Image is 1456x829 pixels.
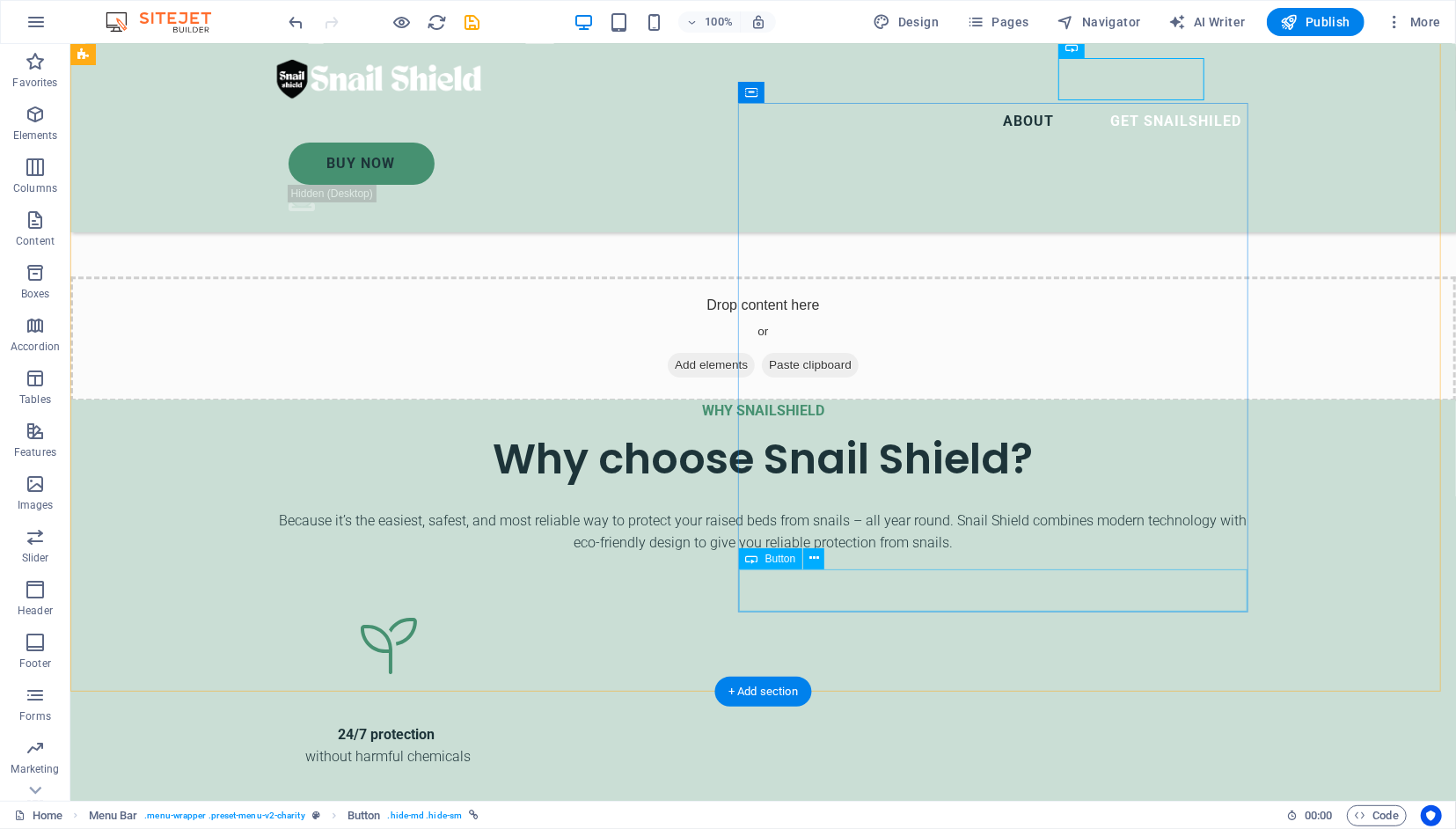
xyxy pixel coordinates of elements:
[13,181,57,195] p: Columns
[427,11,448,33] button: reload
[1317,809,1320,822] span: :
[874,13,940,31] span: Design
[967,13,1028,31] span: Pages
[14,805,62,826] a: Click to cancel selection. Double-click to open Pages
[1386,13,1441,31] span: More
[18,498,54,512] p: Images
[1267,8,1365,36] button: Publish
[101,11,233,33] img: Editor Logo
[1162,8,1253,36] button: AI Writer
[21,287,50,301] p: Boxes
[463,12,483,33] i: Save (Ctrl+S)
[1347,805,1407,826] button: Code
[1355,805,1399,826] span: Code
[22,551,49,565] p: Slider
[597,309,684,334] span: Add elements
[1281,13,1350,31] span: Publish
[18,604,53,618] p: Header
[144,805,304,826] span: . menu-wrapper .preset-menu-v2-charity
[714,677,812,707] div: + Add section
[705,11,733,33] h6: 100%
[1050,8,1148,36] button: Navigator
[287,12,307,33] i: Undo: Change link (Ctrl+Z)
[765,554,796,564] span: Button
[286,11,307,33] button: undo
[348,805,381,826] span: Click to select. Double-click to edit
[867,8,947,36] div: Design (Ctrl+Alt+Y)
[867,8,947,36] button: Design
[960,8,1035,36] button: Pages
[13,128,58,143] p: Elements
[691,309,788,334] span: Paste clipboard
[12,76,57,90] p: Favorites
[1421,805,1442,826] button: Usercentrics
[1305,805,1332,826] span: 00 00
[19,657,51,671] p: Footer
[1057,13,1141,31] span: Navigator
[462,11,483,33] button: save
[11,340,60,354] p: Accordion
[16,234,55,248] p: Content
[469,811,479,820] i: This element is linked
[678,11,741,33] button: 100%
[1379,8,1448,36] button: More
[388,805,463,826] span: . hide-md .hide-sm
[1286,805,1333,826] h6: Session time
[19,709,51,723] p: Forms
[312,811,320,820] i: This element is a customizable preset
[750,14,766,30] i: On resize automatically adjust zoom level to fit chosen device.
[11,762,59,776] p: Marketing
[89,805,479,826] nav: breadcrumb
[89,805,138,826] span: Click to select. Double-click to edit
[19,392,51,407] p: Tables
[428,12,448,33] i: Reload page
[391,11,413,33] button: Click here to leave preview mode and continue editing
[14,445,56,459] p: Features
[1169,13,1246,31] span: AI Writer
